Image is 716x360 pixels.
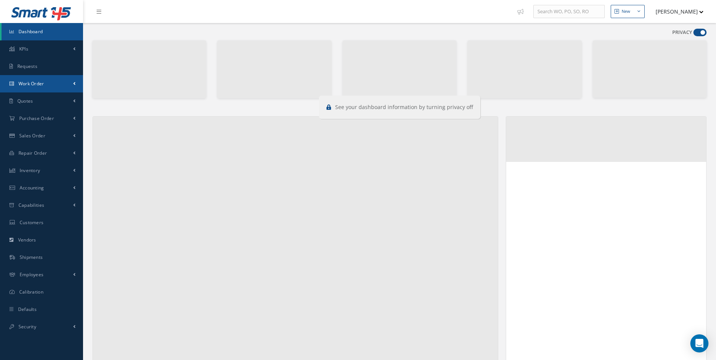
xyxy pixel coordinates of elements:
[648,4,704,19] button: [PERSON_NAME]
[18,28,43,35] span: Dashboard
[19,132,45,139] span: Sales Order
[2,23,83,40] a: Dashboard
[622,8,630,15] div: New
[17,63,37,69] span: Requests
[20,167,40,174] span: Inventory
[19,115,54,122] span: Purchase Order
[672,29,692,36] label: PRIVACY
[335,103,473,111] span: See your dashboard information by turning privacy off
[18,323,36,330] span: Security
[20,185,44,191] span: Accounting
[20,271,44,278] span: Employees
[18,237,36,243] span: Vendors
[20,219,44,226] span: Customers
[611,5,645,18] button: New
[17,98,33,104] span: Quotes
[533,5,605,18] input: Search WO, PO, SO, RO
[18,80,44,87] span: Work Order
[19,46,28,52] span: KPIs
[20,254,43,260] span: Shipments
[690,334,708,352] div: Open Intercom Messenger
[19,289,43,295] span: Calibration
[18,150,47,156] span: Repair Order
[18,202,45,208] span: Capabilities
[18,306,37,312] span: Defaults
